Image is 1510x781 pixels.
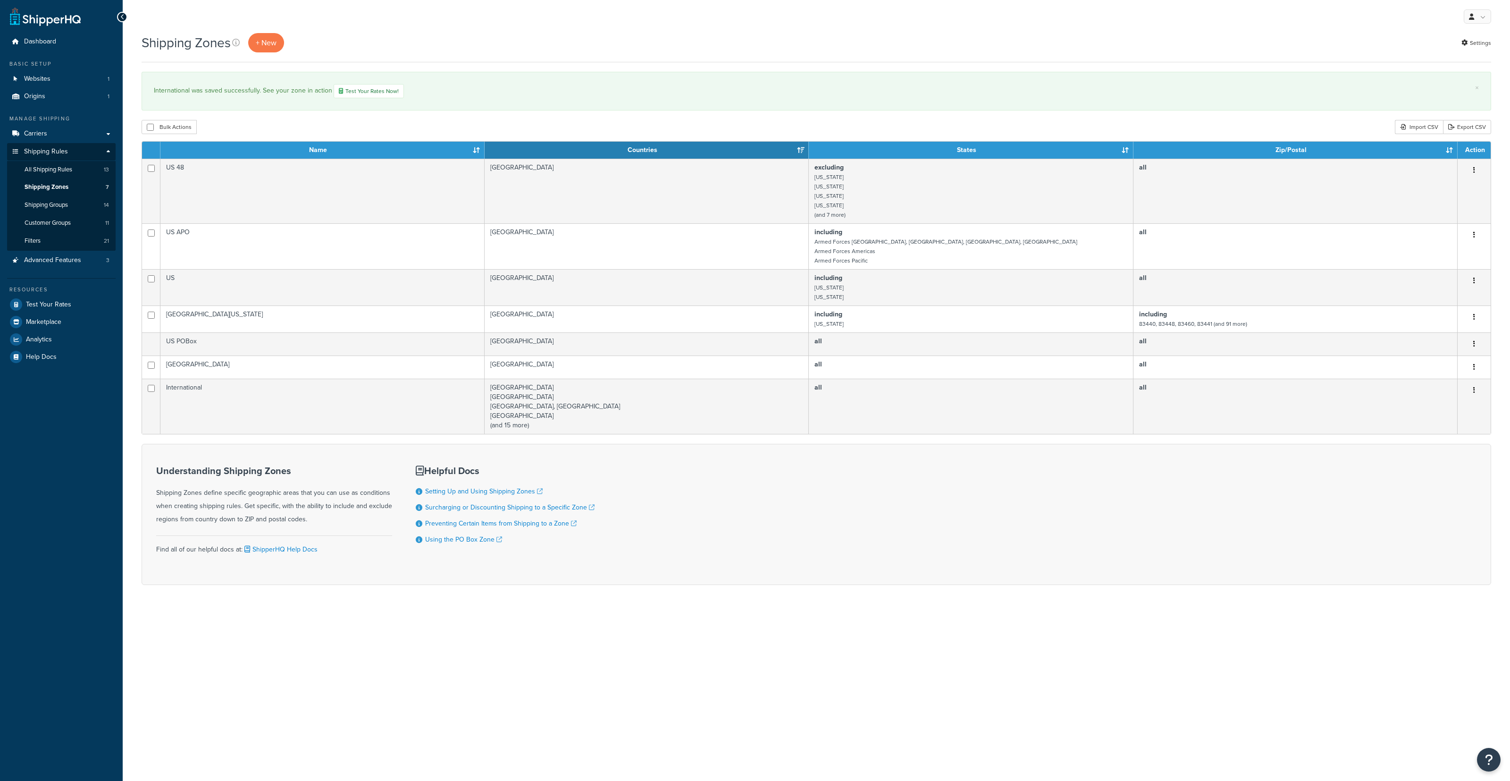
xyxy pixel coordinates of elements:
[243,544,318,554] a: ShipperHQ Help Docs
[25,201,68,209] span: Shipping Groups
[26,318,61,326] span: Marketplace
[24,38,56,46] span: Dashboard
[425,486,543,496] a: Setting Up and Using Shipping Zones
[1475,84,1479,92] a: ×
[108,75,109,83] span: 1
[104,237,109,245] span: 21
[7,232,116,250] a: Filters 21
[485,142,809,159] th: Countries: activate to sort column ascending
[1139,359,1147,369] b: all
[7,178,116,196] li: Shipping Zones
[24,148,68,156] span: Shipping Rules
[7,143,116,161] a: Shipping Rules
[814,173,844,181] small: [US_STATE]
[7,88,116,105] li: Origins
[814,309,842,319] b: including
[7,33,116,51] a: Dashboard
[814,211,846,219] small: (and 7 more)
[7,161,116,178] a: All Shipping Rules 13
[1139,162,1147,172] b: all
[104,166,109,174] span: 13
[248,33,284,52] a: + New
[7,70,116,88] li: Websites
[7,314,116,331] a: Marketplace
[25,219,71,227] span: Customer Groups
[485,306,809,332] td: [GEOGRAPHIC_DATA]
[7,178,116,196] a: Shipping Zones 7
[160,159,485,223] td: US 48
[1139,273,1147,283] b: all
[425,535,502,544] a: Using the PO Box Zone
[7,348,116,365] a: Help Docs
[25,166,72,174] span: All Shipping Rules
[814,192,844,200] small: [US_STATE]
[1139,320,1247,328] small: 83440, 83448, 83460, 83441 (and 91 more)
[7,214,116,232] li: Customer Groups
[7,115,116,123] div: Manage Shipping
[485,223,809,269] td: [GEOGRAPHIC_DATA]
[108,93,109,101] span: 1
[160,223,485,269] td: US APO
[160,356,485,379] td: [GEOGRAPHIC_DATA]
[7,296,116,313] a: Test Your Rates
[1133,142,1458,159] th: Zip/Postal: activate to sort column ascending
[160,332,485,356] td: US POBox
[24,256,81,264] span: Advanced Features
[814,293,844,301] small: [US_STATE]
[160,269,485,306] td: US
[7,60,116,68] div: Basic Setup
[814,382,822,392] b: all
[160,306,485,332] td: [GEOGRAPHIC_DATA][US_STATE]
[814,227,842,237] b: including
[142,34,231,52] h1: Shipping Zones
[106,256,109,264] span: 3
[142,120,197,134] button: Bulk Actions
[7,196,116,214] li: Shipping Groups
[7,286,116,294] div: Resources
[425,518,577,528] a: Preventing Certain Items from Shipping to a Zone
[104,201,109,209] span: 14
[25,237,41,245] span: Filters
[25,183,68,191] span: Shipping Zones
[1139,309,1167,319] b: including
[1443,120,1491,134] a: Export CSV
[7,161,116,178] li: All Shipping Rules
[814,256,868,265] small: Armed Forces Pacific
[814,247,875,255] small: Armed Forces Americas
[24,130,47,138] span: Carriers
[814,182,844,191] small: [US_STATE]
[814,238,1077,246] small: Armed Forces [GEOGRAPHIC_DATA], [GEOGRAPHIC_DATA], [GEOGRAPHIC_DATA], [GEOGRAPHIC_DATA]
[485,379,809,434] td: [GEOGRAPHIC_DATA] [GEOGRAPHIC_DATA] [GEOGRAPHIC_DATA], [GEOGRAPHIC_DATA] [GEOGRAPHIC_DATA] (and 1...
[26,336,52,344] span: Analytics
[1477,748,1501,772] button: Open Resource Center
[26,301,71,309] span: Test Your Rates
[416,466,595,476] h3: Helpful Docs
[10,7,81,26] a: ShipperHQ Home
[1461,36,1491,50] a: Settings
[24,75,50,83] span: Websites
[814,336,822,346] b: all
[814,162,844,172] b: excluding
[7,232,116,250] li: Filters
[1139,382,1147,392] b: all
[814,273,842,283] b: including
[26,353,57,361] span: Help Docs
[334,84,404,98] a: Test Your Rates Now!
[1395,120,1443,134] div: Import CSV
[156,535,392,556] div: Find all of our helpful docs at:
[256,37,277,48] span: + New
[7,125,116,143] a: Carriers
[7,88,116,105] a: Origins 1
[814,320,844,328] small: [US_STATE]
[425,502,595,512] a: Surcharging or Discounting Shipping to a Specific Zone
[7,214,116,232] a: Customer Groups 11
[1139,336,1147,346] b: all
[7,331,116,348] a: Analytics
[1139,227,1147,237] b: all
[814,359,822,369] b: all
[105,219,109,227] span: 11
